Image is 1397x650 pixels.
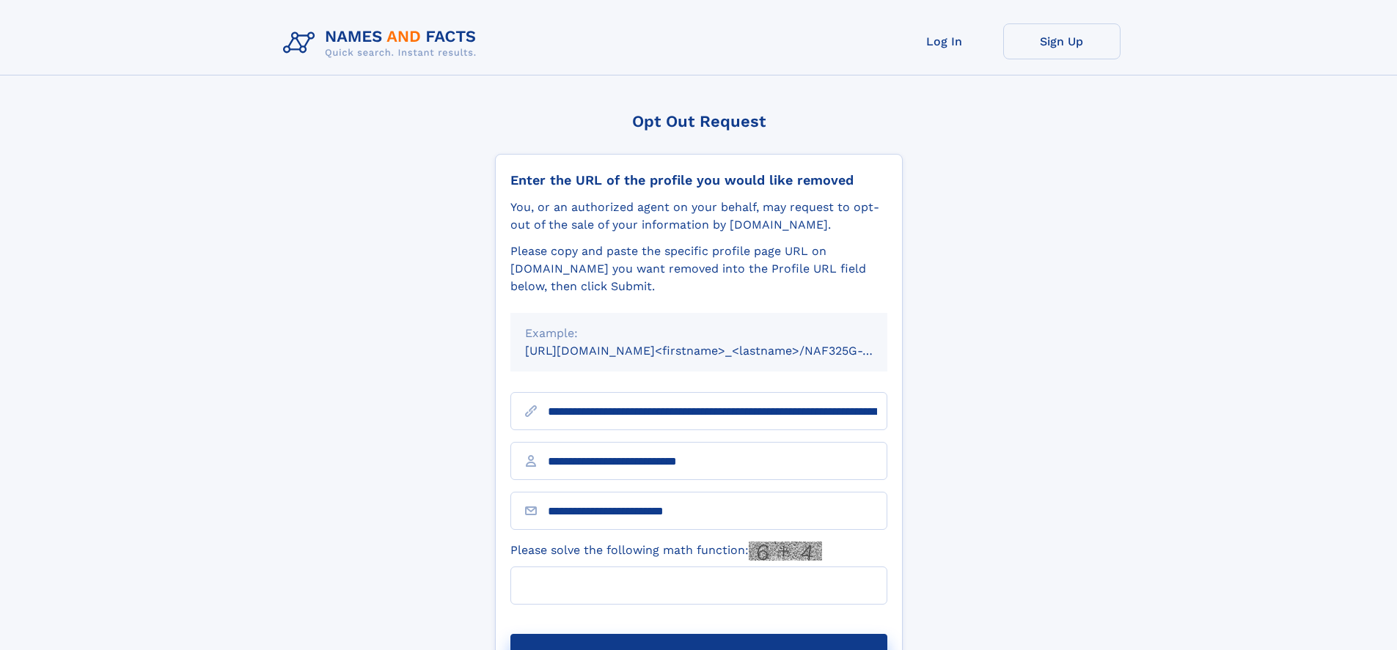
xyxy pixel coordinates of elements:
label: Please solve the following math function: [510,542,822,561]
a: Sign Up [1003,23,1121,59]
div: Please copy and paste the specific profile page URL on [DOMAIN_NAME] you want removed into the Pr... [510,243,887,295]
div: Opt Out Request [495,112,903,130]
div: Enter the URL of the profile you would like removed [510,172,887,188]
div: You, or an authorized agent on your behalf, may request to opt-out of the sale of your informatio... [510,199,887,234]
small: [URL][DOMAIN_NAME]<firstname>_<lastname>/NAF325G-xxxxxxxx [525,344,915,358]
div: Example: [525,325,873,342]
img: Logo Names and Facts [277,23,488,63]
a: Log In [886,23,1003,59]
